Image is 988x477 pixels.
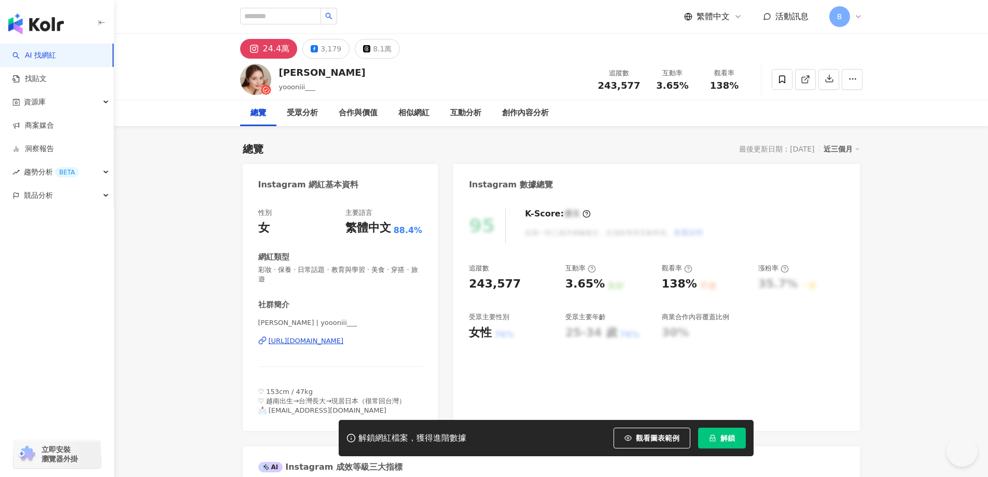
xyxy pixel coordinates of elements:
[565,264,596,273] div: 互動率
[258,299,289,310] div: 社群簡介
[258,179,359,190] div: Instagram 網紅基本資料
[394,225,423,236] span: 88.4%
[279,66,366,79] div: [PERSON_NAME]
[13,440,101,468] a: chrome extension立即安裝 瀏覽器外掛
[12,74,47,84] a: 找貼文
[739,145,814,153] div: 最後更新日期：[DATE]
[398,107,429,119] div: 相似網紅
[258,461,402,473] div: Instagram 成效等級三大指標
[258,252,289,263] div: 網紅類型
[614,428,690,448] button: 觀看圖表範例
[662,264,692,273] div: 觀看率
[251,107,266,119] div: 總覽
[345,208,372,217] div: 主要語言
[12,50,56,61] a: searchAI 找網紅
[705,68,744,78] div: 觀看率
[355,39,400,59] button: 8.1萬
[698,428,746,448] button: 解鎖
[12,169,20,176] span: rise
[258,220,270,236] div: 女
[502,107,549,119] div: 創作內容分析
[710,80,739,91] span: 138%
[358,433,466,444] div: 解鎖網紅檔案，獲得進階數據
[720,434,735,442] span: 解鎖
[373,42,392,56] div: 8.1萬
[263,42,290,56] div: 24.4萬
[837,11,842,22] span: B
[24,160,79,184] span: 趨勢分析
[525,208,591,220] div: K-Score :
[653,68,692,78] div: 互動率
[17,446,37,462] img: chrome extension
[469,325,492,341] div: 女性
[269,336,344,346] div: [URL][DOMAIN_NAME]
[656,80,688,91] span: 3.65%
[339,107,378,119] div: 合作與價值
[258,318,423,328] span: [PERSON_NAME] | yoooniii___
[636,434,679,442] span: 觀看圖表範例
[24,90,46,114] span: 資源庫
[469,264,489,273] div: 追蹤數
[240,64,271,95] img: KOL Avatar
[55,167,79,178] div: BETA
[775,11,809,21] span: 活動訊息
[12,120,54,131] a: 商案媒合
[258,336,423,346] a: [URL][DOMAIN_NAME]
[302,39,350,59] button: 3,179
[598,80,641,91] span: 243,577
[243,142,263,156] div: 總覽
[450,107,481,119] div: 互動分析
[41,445,78,464] span: 立即安裝 瀏覽器外掛
[240,39,298,59] button: 24.4萬
[662,312,729,322] div: 商業合作內容覆蓋比例
[565,276,605,292] div: 3.65%
[279,83,315,91] span: yoooniii___
[469,312,509,322] div: 受眾主要性別
[258,208,272,217] div: 性別
[325,12,332,20] span: search
[8,13,64,34] img: logo
[758,264,789,273] div: 漲粉率
[598,68,641,78] div: 追蹤數
[287,107,318,119] div: 受眾分析
[24,184,53,207] span: 競品分析
[469,276,521,292] div: 243,577
[709,434,716,442] span: lock
[12,144,54,154] a: 洞察報告
[697,11,730,22] span: 繁體中文
[565,312,606,322] div: 受眾主要年齡
[258,462,283,472] div: AI
[662,276,697,292] div: 138%
[258,388,406,414] span: ♡ 153cm / 47kg ♡ 越南出生→台灣長大→現居日本（很常回台灣） 📩 [EMAIL_ADDRESS][DOMAIN_NAME]
[824,142,860,156] div: 近三個月
[258,265,423,284] span: 彩妝 · 保養 · 日常話題 · 教育與學習 · 美食 · 穿搭 · 旅遊
[321,42,341,56] div: 3,179
[469,179,553,190] div: Instagram 數據總覽
[345,220,391,236] div: 繁體中文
